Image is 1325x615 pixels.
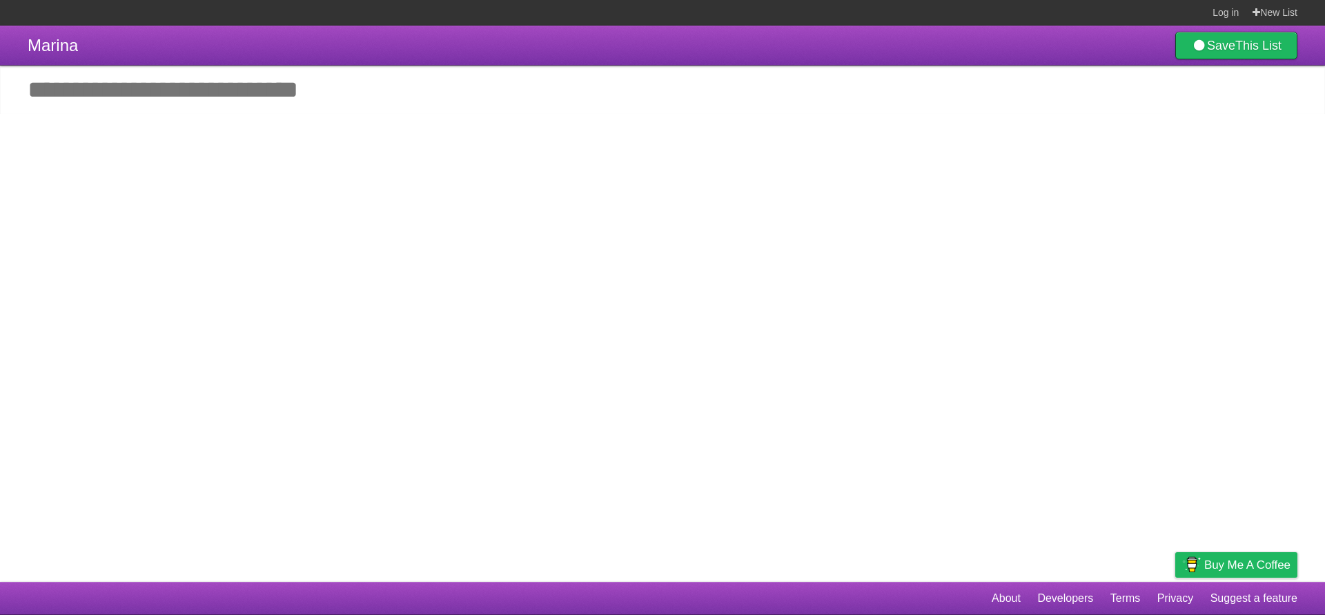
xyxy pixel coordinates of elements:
[1175,32,1297,59] a: SaveThis List
[1157,585,1193,612] a: Privacy
[1210,585,1297,612] a: Suggest a feature
[1110,585,1141,612] a: Terms
[992,585,1021,612] a: About
[1037,585,1093,612] a: Developers
[1182,553,1201,576] img: Buy me a coffee
[1235,39,1282,52] b: This List
[1204,553,1290,577] span: Buy me a coffee
[1175,552,1297,578] a: Buy me a coffee
[28,36,78,55] span: Marina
